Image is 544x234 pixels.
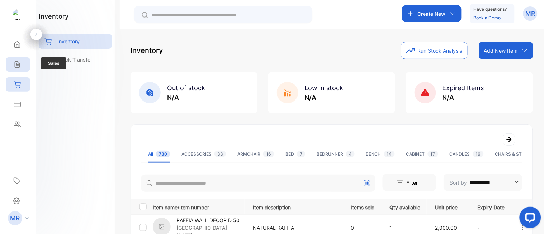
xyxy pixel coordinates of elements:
p: Have questions? [474,6,507,13]
span: 780 [156,151,170,157]
span: 33 [214,151,226,157]
p: Items sold [351,202,375,211]
p: Sort by [450,179,467,186]
a: Book a Demo [474,15,501,20]
span: Out of stock [167,84,205,92]
p: N/A [443,93,484,102]
span: Sales [41,57,66,69]
p: NATURAL RAFFIA [253,224,336,231]
button: Create New [402,5,462,22]
p: Create New [418,10,446,18]
p: Unit price [435,202,463,211]
p: Inventory [131,45,163,56]
span: 16 [263,151,274,157]
span: Low in stock [305,84,344,92]
span: 7 [297,151,305,157]
div: ACCESSORIES [181,151,226,157]
p: Add New Item [484,47,518,54]
p: Qty available [390,202,421,211]
span: 17 [428,151,438,157]
p: - [478,224,505,231]
div: All [148,151,170,157]
span: 4 [346,151,355,157]
div: BED [285,151,305,157]
span: Expired Items [443,84,484,92]
span: 14 [384,151,395,157]
div: ARMCHAIR [237,151,274,157]
p: Item name/Item number [153,202,244,211]
p: Stock Transfer [57,56,92,63]
div: CANDLES [450,151,484,157]
p: Item description [253,202,336,211]
p: MR [526,9,535,18]
span: 2,000.00 [435,225,457,231]
p: N/A [167,93,205,102]
p: MR [10,214,20,223]
iframe: LiveChat chat widget [514,204,544,234]
button: Sort by [444,174,522,191]
button: Run Stock Analysis [401,42,468,59]
button: MR [523,5,538,22]
div: CABINET [406,151,438,157]
p: 0 [351,224,375,231]
p: RAFFIA WALL DECOR D 50 [176,216,244,224]
div: BENCH [366,151,395,157]
a: Stock Transfer [39,52,112,67]
h1: inventory [39,11,68,21]
p: Expiry Date [478,202,505,211]
p: 1 [390,224,421,231]
img: logo [13,9,23,20]
a: Inventory [39,34,112,49]
p: N/A [305,93,344,102]
p: Inventory [57,38,80,45]
div: BEDRUNNER [317,151,355,157]
span: 16 [473,151,484,157]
